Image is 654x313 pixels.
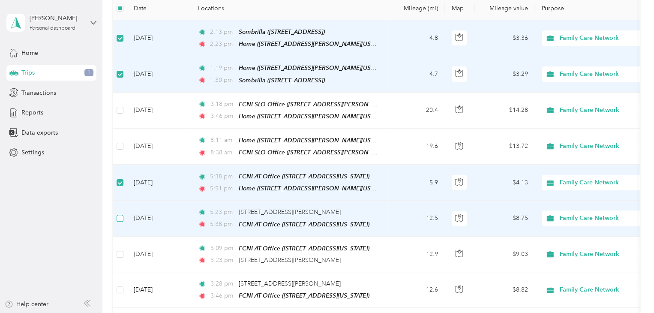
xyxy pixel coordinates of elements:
td: $8.75 [475,201,535,236]
td: [DATE] [127,272,191,308]
td: $9.03 [475,237,535,272]
td: [DATE] [127,93,191,129]
span: Family Care Network [560,214,638,223]
span: Family Care Network [560,178,638,187]
td: $8.82 [475,272,535,308]
span: Home ([STREET_ADDRESS][PERSON_NAME][US_STATE]) [239,113,393,120]
td: $14.28 [475,93,535,129]
td: 4.7 [388,56,445,92]
span: Home ([STREET_ADDRESS][PERSON_NAME][US_STATE]) [239,137,393,144]
span: 5:23 pm [210,208,234,217]
span: 1:19 pm [210,63,234,73]
td: [DATE] [127,165,191,201]
span: FCNI AT Office ([STREET_ADDRESS][US_STATE]) [239,245,369,252]
span: Home ([STREET_ADDRESS][PERSON_NAME][US_STATE]) [239,40,393,48]
span: Transactions [21,88,56,97]
span: 5:09 pm [210,244,234,253]
span: Home ([STREET_ADDRESS][PERSON_NAME][US_STATE]) [239,185,393,192]
span: Family Care Network [560,250,638,259]
span: 5:23 pm [210,256,234,265]
span: Family Care Network [560,33,638,43]
td: 19.6 [388,129,445,165]
span: Home [21,48,38,57]
span: [STREET_ADDRESS][PERSON_NAME] [239,256,341,264]
span: FCNI AT Office ([STREET_ADDRESS][US_STATE]) [239,173,369,180]
td: [DATE] [127,20,191,56]
span: Sombrilla ([STREET_ADDRESS]) [239,28,325,35]
td: $3.29 [475,56,535,92]
span: FCNI AT Office ([STREET_ADDRESS][US_STATE]) [239,292,369,299]
span: Family Care Network [560,141,638,151]
td: 12.6 [388,272,445,308]
span: 3:46 pm [210,111,234,121]
span: FCNI SLO Office ([STREET_ADDRESS][PERSON_NAME][US_STATE]) [239,149,423,156]
span: Data exports [21,128,58,137]
span: Reports [21,108,43,117]
span: [STREET_ADDRESS][PERSON_NAME] [239,208,341,216]
span: 3:18 pm [210,99,234,109]
span: Family Care Network [560,285,638,295]
span: Settings [21,148,44,157]
td: [DATE] [127,129,191,165]
button: Help center [5,300,48,309]
div: [PERSON_NAME] [30,14,83,23]
span: 1 [84,69,93,77]
span: Trips [21,68,35,77]
td: [DATE] [127,201,191,236]
span: 2:23 pm [210,39,234,49]
span: Family Care Network [560,105,638,115]
iframe: Everlance-gr Chat Button Frame [606,265,654,313]
span: 1:30 pm [210,75,234,85]
td: $3.36 [475,20,535,56]
span: 8:38 am [210,148,234,157]
span: Sombrilla ([STREET_ADDRESS]) [239,77,325,84]
span: 3:46 pm [210,291,234,301]
td: 4.8 [388,20,445,56]
span: 8:11 am [210,135,234,145]
td: $4.13 [475,165,535,201]
td: 5.9 [388,165,445,201]
span: Home ([STREET_ADDRESS][PERSON_NAME][US_STATE]) [239,64,393,72]
td: [DATE] [127,237,191,272]
span: [STREET_ADDRESS][PERSON_NAME] [239,280,341,287]
td: [DATE] [127,56,191,92]
span: 5:51 pm [210,184,234,193]
div: Personal dashboard [30,26,75,31]
td: $13.72 [475,129,535,165]
td: 12.5 [388,201,445,236]
span: FCNI SLO Office ([STREET_ADDRESS][PERSON_NAME][US_STATE]) [239,101,423,108]
td: 12.9 [388,237,445,272]
span: 5:38 pm [210,172,234,181]
span: Family Care Network [560,69,638,79]
span: 5:38 pm [210,220,234,229]
td: 20.4 [388,93,445,129]
span: FCNI AT Office ([STREET_ADDRESS][US_STATE]) [239,221,369,228]
span: 2:13 pm [210,27,234,37]
span: 3:28 pm [210,279,234,289]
